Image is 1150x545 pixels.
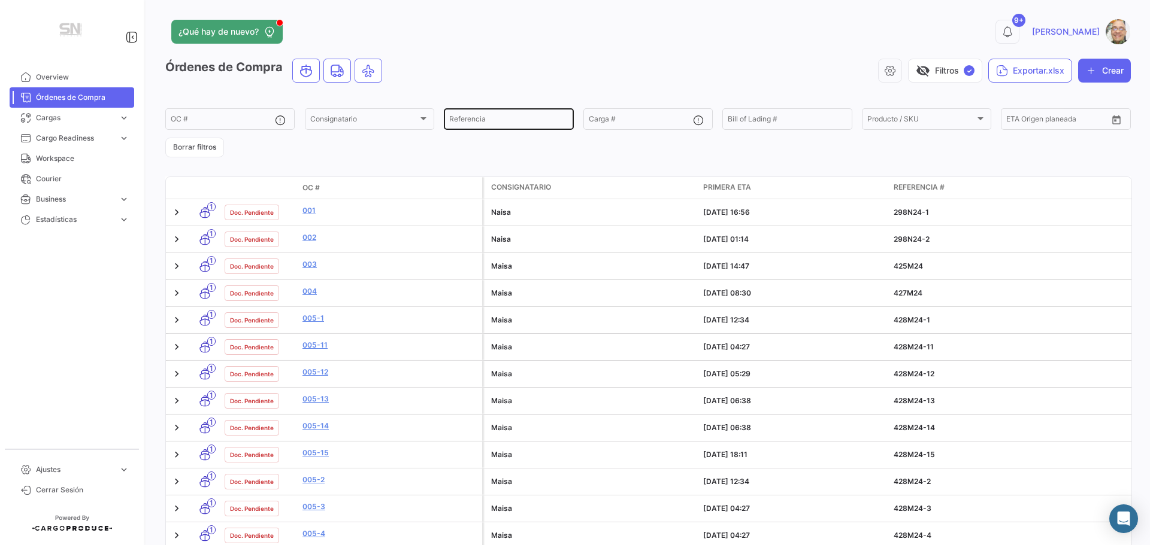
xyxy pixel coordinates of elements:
[1109,504,1138,533] div: Abrir Intercom Messenger
[894,208,929,217] span: 298N24-1
[119,194,129,205] span: expand_more
[1006,117,1028,125] input: Desde
[171,449,183,461] a: Expand/Collapse Row
[703,208,750,217] span: [DATE] 16:56
[703,396,751,405] span: [DATE] 06:38
[230,477,274,486] span: Doc. Pendiente
[310,117,418,125] span: Consignatario
[302,205,477,216] a: 001
[171,341,183,353] a: Expand/Collapse Row
[171,260,183,272] a: Expand/Collapse Row
[703,235,749,243] span: [DATE] 01:14
[867,117,975,125] span: Producto / SKU
[207,337,216,346] span: 1
[703,450,747,459] span: [DATE] 18:11
[230,396,274,406] span: Doc. Pendiente
[207,471,216,480] span: 1
[230,450,274,459] span: Doc. Pendiente
[302,232,477,243] a: 002
[36,485,129,495] span: Cerrar Sesión
[894,504,931,513] span: 428M24-3
[491,208,511,217] span: Naisa
[302,286,477,297] a: 004
[491,288,512,297] span: Maisa
[302,182,320,193] span: OC #
[207,229,216,238] span: 1
[207,444,216,453] span: 1
[36,133,114,144] span: Cargo Readiness
[171,206,183,218] a: Expand/Collapse Row
[10,67,134,87] a: Overview
[491,342,512,351] span: Maisa
[171,233,183,245] a: Expand/Collapse Row
[178,26,259,38] span: ¿Qué hay de nuevo?
[302,501,477,512] a: 005-3
[894,531,931,540] span: 428M24-4
[484,177,698,199] datatable-header-cell: Consignatario
[703,369,750,378] span: [DATE] 05:29
[894,396,935,405] span: 428M24-13
[171,476,183,488] a: Expand/Collapse Row
[894,477,931,486] span: 428M24-2
[302,340,477,351] a: 005-11
[165,138,224,157] button: Borrar filtros
[207,283,216,292] span: 1
[302,528,477,539] a: 005-4
[703,261,749,270] span: [DATE] 14:47
[230,235,274,244] span: Doc. Pendiente
[119,214,129,225] span: expand_more
[207,498,216,507] span: 1
[894,342,934,351] span: 428M24-11
[171,395,183,407] a: Expand/Collapse Row
[894,235,930,243] span: 298N24-2
[698,177,889,199] datatable-header-cell: Primera ETA
[889,177,1133,199] datatable-header-cell: Referencia #
[1106,19,1131,44] img: Captura.PNG
[894,182,945,193] span: Referencia #
[964,65,975,76] span: ✓
[1107,111,1125,129] button: Open calendar
[1036,117,1084,125] input: Hasta
[230,531,274,540] span: Doc. Pendiente
[230,342,274,352] span: Doc. Pendiente
[302,447,477,458] a: 005-15
[908,59,982,83] button: visibility_offFiltros✓
[988,59,1072,83] button: Exportar.xlsx
[298,178,482,198] datatable-header-cell: OC #
[491,261,512,270] span: Maisa
[894,288,922,297] span: 427M24
[703,315,749,324] span: [DATE] 12:34
[171,503,183,514] a: Expand/Collapse Row
[171,422,183,434] a: Expand/Collapse Row
[207,202,216,211] span: 1
[894,315,930,324] span: 428M24-1
[1032,26,1100,38] span: [PERSON_NAME]
[207,364,216,373] span: 1
[703,288,751,297] span: [DATE] 08:30
[1078,59,1131,83] button: Crear
[42,14,102,48] img: Manufactura+Logo.png
[355,59,382,82] button: Air
[119,464,129,475] span: expand_more
[171,368,183,380] a: Expand/Collapse Row
[894,261,923,270] span: 425M24
[324,59,350,82] button: Land
[36,92,129,103] span: Órdenes de Compra
[491,450,512,459] span: Maisa
[36,153,129,164] span: Workspace
[703,504,750,513] span: [DATE] 04:27
[491,235,511,243] span: Naisa
[491,531,512,540] span: Maisa
[491,369,512,378] span: Maisa
[171,314,183,326] a: Expand/Collapse Row
[36,194,114,205] span: Business
[302,259,477,270] a: 003
[165,59,386,83] h3: Órdenes de Compra
[171,529,183,541] a: Expand/Collapse Row
[703,342,750,351] span: [DATE] 04:27
[230,423,274,433] span: Doc. Pendiente
[207,310,216,319] span: 1
[894,423,935,432] span: 428M24-14
[10,169,134,189] a: Courier
[119,133,129,144] span: expand_more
